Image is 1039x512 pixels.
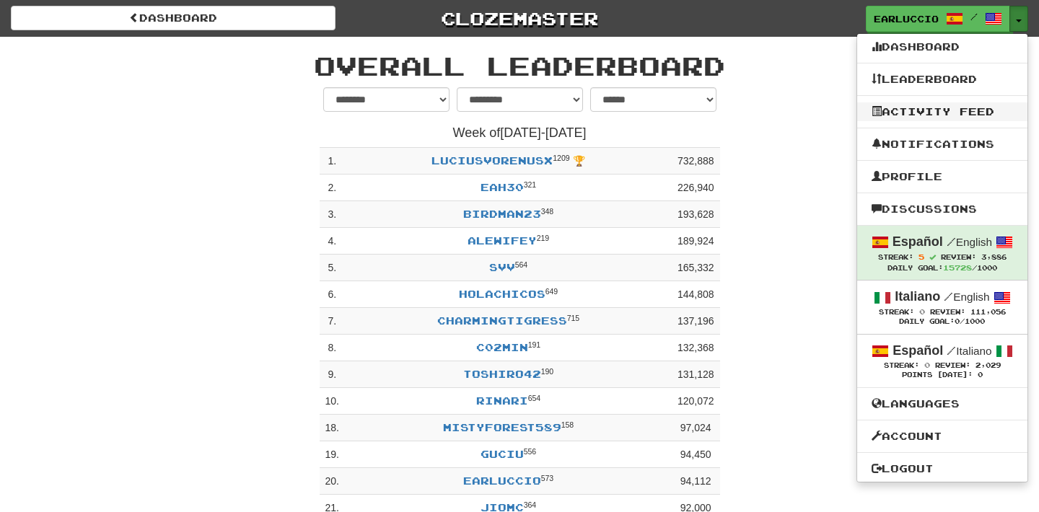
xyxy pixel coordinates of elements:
[672,281,720,308] td: 144,808
[944,290,953,303] span: /
[463,475,541,487] a: Earluccio
[320,441,345,468] td: 19 .
[320,255,345,281] td: 5 .
[672,468,720,495] td: 94,112
[970,12,978,22] span: /
[541,207,554,216] sup: Level 348
[857,135,1027,154] a: Notifications
[672,335,720,361] td: 132,368
[537,234,550,242] sup: Level 219
[947,344,956,357] span: /
[541,367,554,376] sup: Level 190
[515,260,528,269] sup: Level 564
[884,361,919,369] span: Streak:
[528,340,541,349] sup: Level 191
[561,420,574,429] sup: Level 158
[947,236,992,248] small: English
[545,287,558,296] sup: Level 649
[857,226,1027,280] a: Español /English Streak: 5 Review: 3,886 Daily Goal:15728/1000
[893,234,943,249] strong: Español
[459,288,545,300] a: Holachicos
[320,175,345,201] td: 2 .
[857,281,1027,333] a: Italiano /English Streak: 0 Review: 111,056 Daily Goal:0/1000
[463,208,541,220] a: birdman23
[320,468,345,495] td: 20 .
[320,361,345,388] td: 9 .
[524,180,537,189] sup: Level 321
[929,254,936,260] span: Streak includes today.
[857,427,1027,446] a: Account
[672,228,720,255] td: 189,924
[553,154,569,162] sup: Level 1209
[468,234,537,247] a: alewifey
[463,368,541,380] a: Toshiro42
[955,317,960,325] span: 0
[672,361,720,388] td: 131,128
[320,308,345,335] td: 7 .
[11,6,336,30] a: dashboard
[320,335,345,361] td: 8 .
[919,307,925,316] span: 0
[857,394,1027,413] a: Languages
[476,341,528,353] a: c02min
[857,102,1027,121] a: Activity Feed
[874,12,939,25] span: Earluccio
[878,253,913,261] span: Streak:
[357,6,682,31] a: Clozemaster
[872,262,1013,273] div: Daily Goal: /1000
[320,228,345,255] td: 4 .
[930,308,965,316] span: Review:
[489,261,515,273] a: svv
[672,308,720,335] td: 137,196
[108,51,931,80] h1: Overall Leaderboard
[320,148,345,175] td: 1 .
[528,394,541,402] sup: Level 654
[672,148,720,175] td: 732,888
[879,308,914,316] span: Streak:
[857,200,1027,219] a: Discussions
[672,255,720,281] td: 165,332
[476,394,528,407] a: Rinari
[941,253,976,261] span: Review:
[976,361,1001,369] span: 2,029
[524,447,537,456] sup: Level 556
[857,459,1027,478] a: Logout
[944,291,989,303] small: English
[567,314,580,322] sup: Level 715
[524,500,537,509] sup: Level 364
[481,181,524,193] a: EAH30
[970,308,1006,316] span: 111,056
[857,37,1027,56] a: Dashboard
[320,201,345,228] td: 3 .
[857,70,1027,89] a: Leaderboard
[320,126,720,141] h4: Week of [DATE] - [DATE]
[872,371,1013,380] div: Points [DATE]: 0
[947,345,991,357] small: Italiano
[672,415,720,441] td: 97,024
[672,441,720,468] td: 94,450
[320,388,345,415] td: 10 .
[919,252,924,261] span: 5
[431,154,553,167] a: LuciusVorenusX
[320,281,345,308] td: 6 .
[935,361,970,369] span: Review:
[895,289,940,304] strong: Italiano
[947,235,956,248] span: /
[857,335,1027,387] a: Español /Italiano Streak: 0 Review: 2,029 Points [DATE]: 0
[672,201,720,228] td: 193,628
[924,361,930,369] span: 0
[866,6,1010,32] a: Earluccio /
[541,474,554,482] sup: Level 573
[981,253,1007,261] span: 3,886
[481,448,524,460] a: Guciu
[437,314,567,327] a: CharmingTigress
[943,263,972,272] span: 15728
[893,343,943,358] strong: Español
[573,155,585,167] span: 🏆
[672,175,720,201] td: 226,940
[320,415,345,441] td: 18 .
[857,167,1027,186] a: Profile
[672,388,720,415] td: 120,072
[872,317,1013,327] div: Daily Goal: /1000
[443,421,561,433] a: MistyForest589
